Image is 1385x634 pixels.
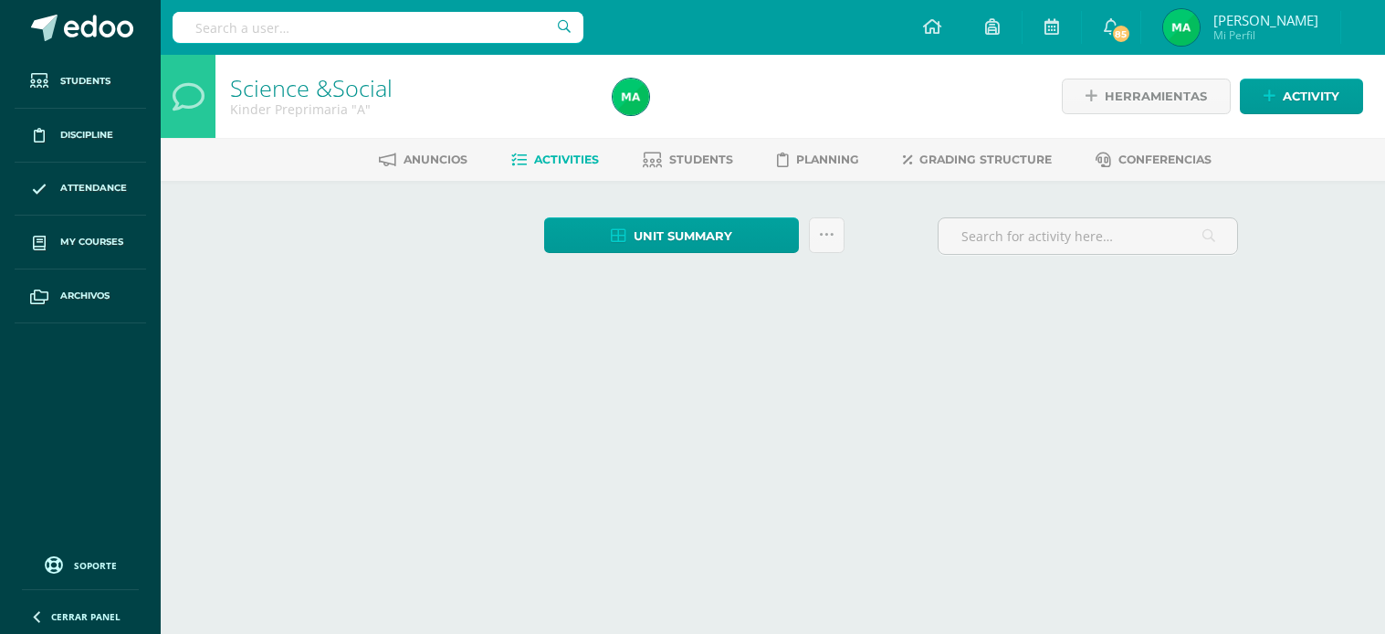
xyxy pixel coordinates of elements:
[1111,24,1131,44] span: 85
[15,109,146,163] a: Discipline
[613,79,649,115] img: 65d24bf89045e17e2505453a25dd4ac2.png
[1163,9,1200,46] img: 65d24bf89045e17e2505453a25dd4ac2.png
[1240,79,1363,114] a: Activity
[15,216,146,269] a: My courses
[15,55,146,109] a: Students
[379,145,467,174] a: Anuncios
[60,181,127,195] span: Attendance
[1105,79,1207,113] span: Herramientas
[1213,11,1318,29] span: [PERSON_NAME]
[1062,79,1231,114] a: Herramientas
[60,289,110,303] span: Archivos
[173,12,583,43] input: Search a user…
[669,153,733,166] span: Students
[634,219,732,253] span: Unit summary
[643,145,733,174] a: Students
[60,128,113,143] span: Discipline
[1283,79,1339,113] span: Activity
[51,610,121,623] span: Cerrar panel
[511,145,599,174] a: Activities
[1213,27,1318,43] span: Mi Perfil
[74,559,117,572] span: Soporte
[22,552,139,576] a: Soporte
[230,72,393,103] a: Science &Social
[15,269,146,323] a: Archivos
[60,235,123,249] span: My courses
[796,153,859,166] span: Planning
[534,153,599,166] span: Activities
[903,145,1052,174] a: Grading structure
[230,100,591,118] div: Kinder Preprimaria 'A'
[544,217,799,253] a: Unit summary
[1118,153,1212,166] span: Conferencias
[939,218,1237,254] input: Search for activity here…
[919,153,1052,166] span: Grading structure
[1096,145,1212,174] a: Conferencias
[60,74,110,89] span: Students
[404,153,467,166] span: Anuncios
[230,75,591,100] h1: Science &Social
[15,163,146,217] a: Attendance
[777,145,859,174] a: Planning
